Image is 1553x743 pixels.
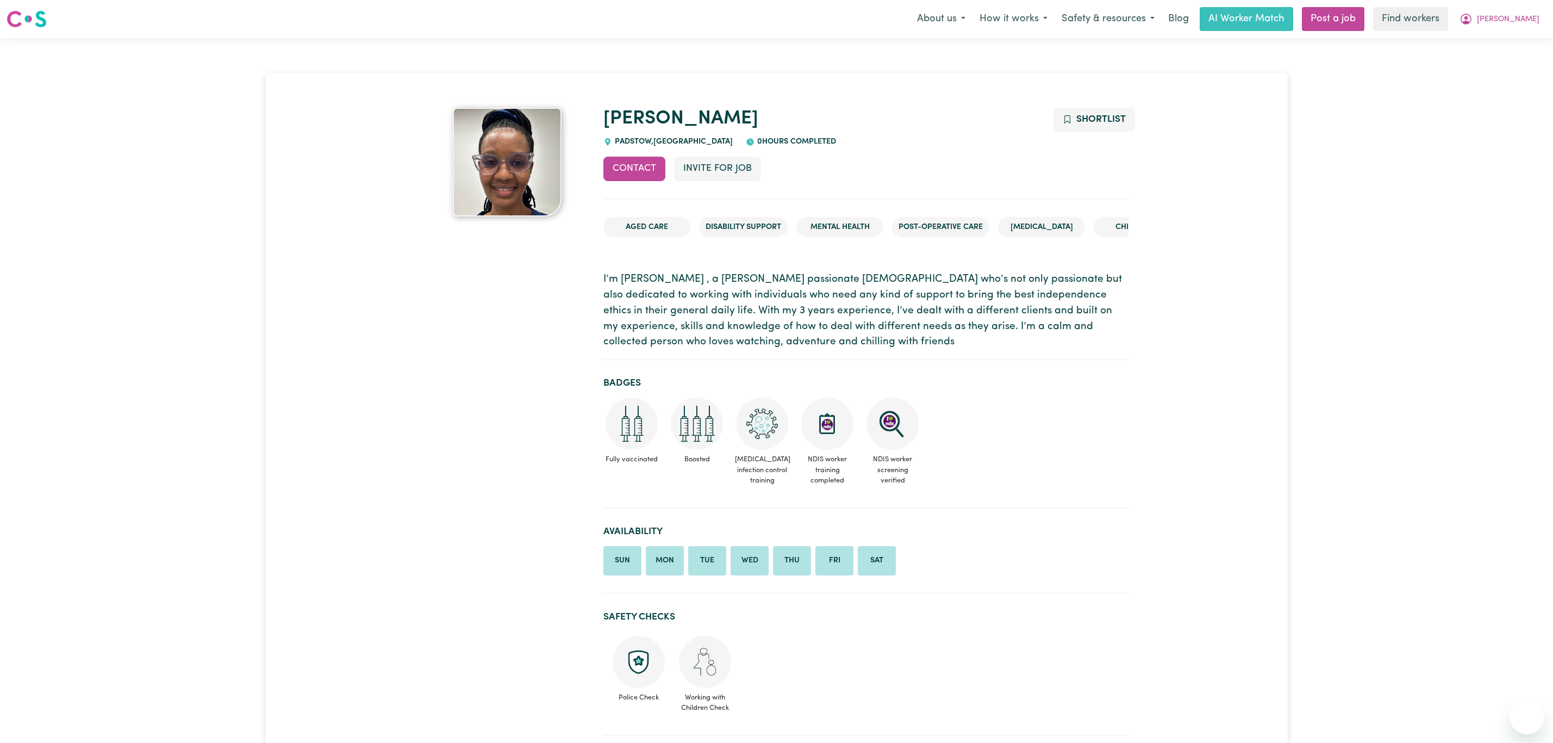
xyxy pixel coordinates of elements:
[1302,7,1364,31] a: Post a job
[734,450,790,490] span: [MEDICAL_DATA] infection control training
[612,138,733,146] span: PADSTOW , [GEOGRAPHIC_DATA]
[1373,7,1448,31] a: Find workers
[1510,699,1544,734] iframe: Button to launch messaging window, conversation in progress
[1162,7,1195,31] a: Blog
[801,398,853,450] img: CS Academy: Introduction to NDIS Worker Training course completed
[731,546,769,575] li: Available on Wednesday
[864,450,921,490] span: NDIS worker screening verified
[736,398,788,450] img: CS Academy: COVID-19 Infection Control Training course completed
[1053,108,1136,132] button: Add to shortlist
[603,611,1128,623] h2: Safety Checks
[612,688,665,703] span: Police Check
[1477,14,1539,26] span: [PERSON_NAME]
[1055,8,1162,30] button: Safety & resources
[688,546,726,575] li: Available on Tuesday
[910,8,972,30] button: About us
[796,217,883,238] li: Mental Health
[754,138,836,146] span: 0 hours completed
[1076,115,1126,124] span: Shortlist
[646,546,684,575] li: Available on Monday
[773,546,811,575] li: Available on Thursday
[7,7,47,32] a: Careseekers logo
[1094,217,1181,238] li: Child care
[699,217,788,238] li: Disability Support
[453,108,562,216] img: Francisca
[603,377,1128,389] h2: Badges
[669,450,725,469] span: Boosted
[998,217,1085,238] li: [MEDICAL_DATA]
[424,108,590,216] a: Francisca 's profile picture'
[678,688,732,713] span: Working with Children Check
[603,272,1128,350] p: I’m [PERSON_NAME] , a [PERSON_NAME] passionate [DEMOGRAPHIC_DATA] who’s not only passionate but a...
[799,450,856,490] span: NDIS worker training completed
[603,217,690,238] li: Aged Care
[613,636,665,688] img: Police check
[671,398,723,450] img: Care and support worker has received booster dose of COVID-19 vaccination
[892,217,989,238] li: Post-operative care
[606,398,658,450] img: Care and support worker has received 2 doses of COVID-19 vaccine
[603,157,665,181] button: Contact
[603,546,641,575] li: Available on Sunday
[7,9,47,29] img: Careseekers logo
[603,450,660,469] span: Fully vaccinated
[679,636,731,688] img: Working with children check
[858,546,896,575] li: Available on Saturday
[674,157,761,181] button: Invite for Job
[603,109,758,128] a: [PERSON_NAME]
[866,398,919,450] img: NDIS Worker Screening Verified
[1452,8,1546,30] button: My Account
[972,8,1055,30] button: How it works
[603,526,1128,537] h2: Availability
[815,546,853,575] li: Available on Friday
[1200,7,1293,31] a: AI Worker Match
